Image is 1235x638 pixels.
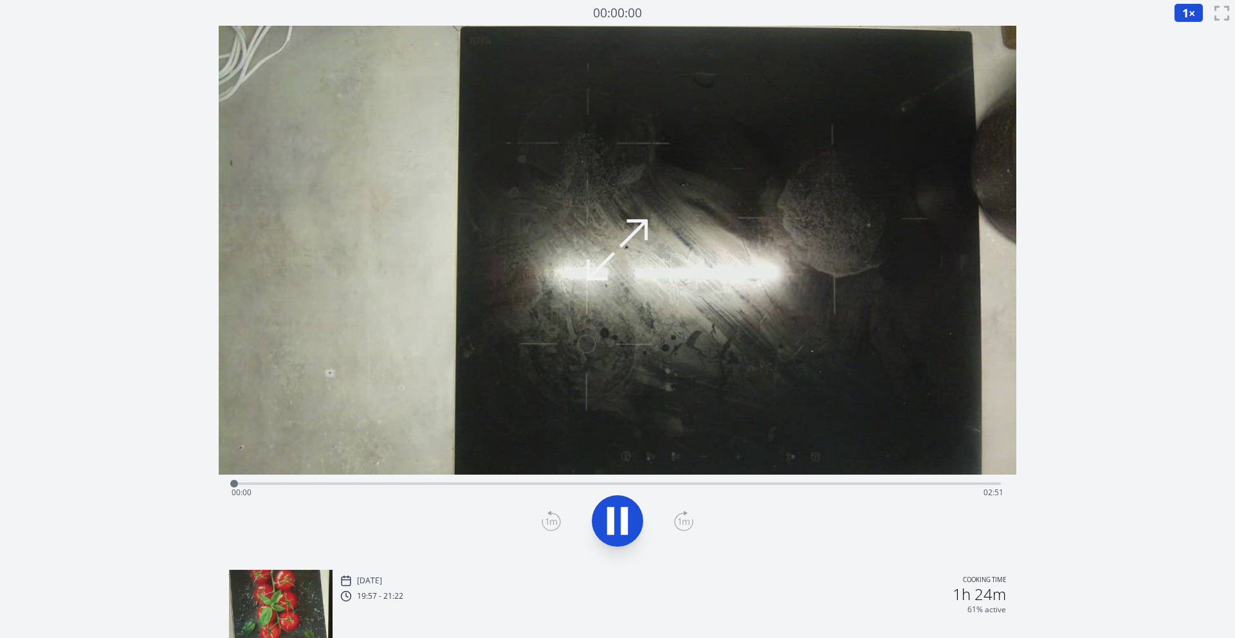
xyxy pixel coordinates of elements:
a: 00:00:00 [593,4,642,23]
p: 19:57 - 21:22 [357,591,403,601]
span: 1 [1182,5,1189,21]
button: 1× [1174,3,1203,23]
p: Cooking time [963,575,1006,587]
p: 61% active [967,605,1006,615]
span: 02:51 [983,487,1003,498]
h2: 1h 24m [953,587,1006,602]
p: [DATE] [357,576,382,586]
